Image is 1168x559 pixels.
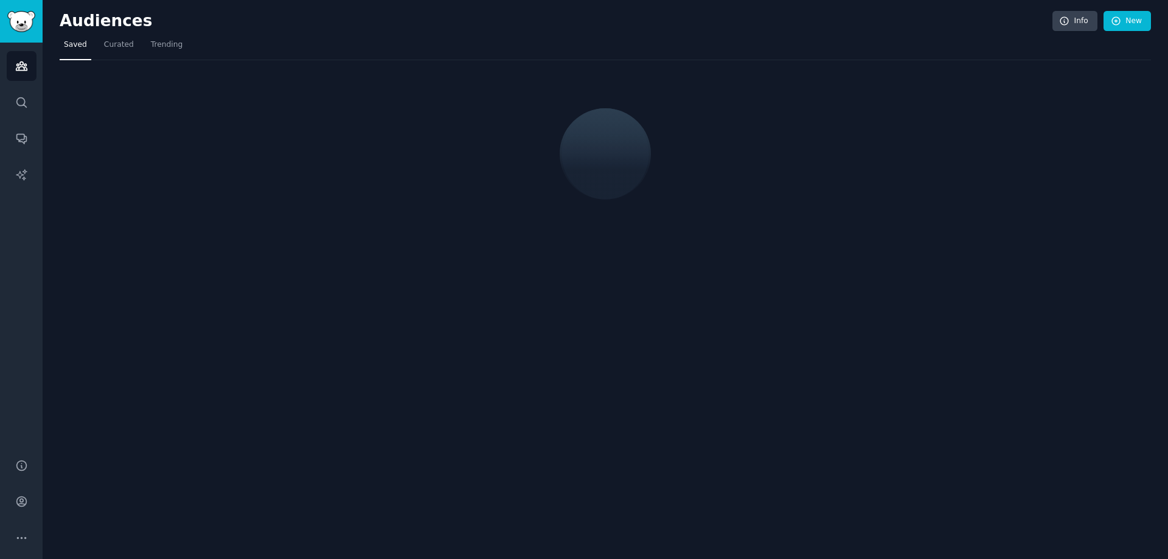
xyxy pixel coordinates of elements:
[1052,11,1097,32] a: Info
[147,35,187,60] a: Trending
[7,11,35,32] img: GummySearch logo
[151,40,182,50] span: Trending
[60,12,1052,31] h2: Audiences
[1104,11,1151,32] a: New
[100,35,138,60] a: Curated
[64,40,87,50] span: Saved
[104,40,134,50] span: Curated
[60,35,91,60] a: Saved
